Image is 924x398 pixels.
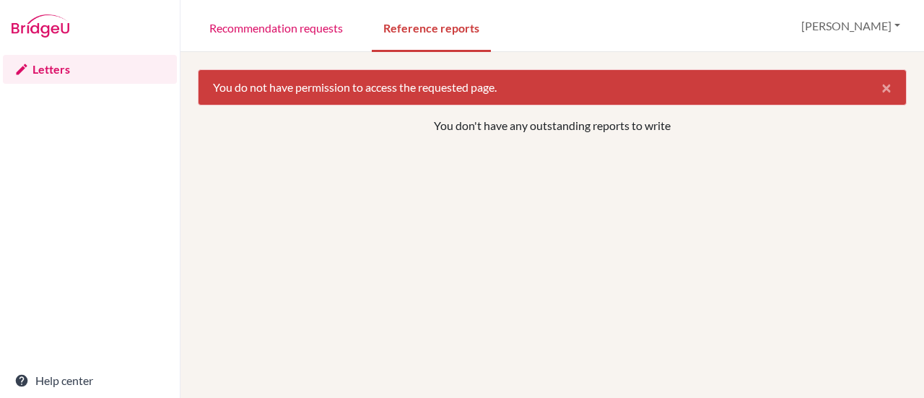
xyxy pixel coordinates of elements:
span: × [881,77,892,98]
p: You don't have any outstanding reports to write [268,117,837,134]
a: Recommendation requests [198,2,354,52]
div: You do not have permission to access the requested page. [198,69,907,105]
a: Letters [3,55,177,84]
img: Bridge-U [12,14,69,38]
button: [PERSON_NAME] [795,12,907,40]
a: Help center [3,366,177,395]
button: Close [867,70,906,105]
a: Reference reports [372,2,491,52]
